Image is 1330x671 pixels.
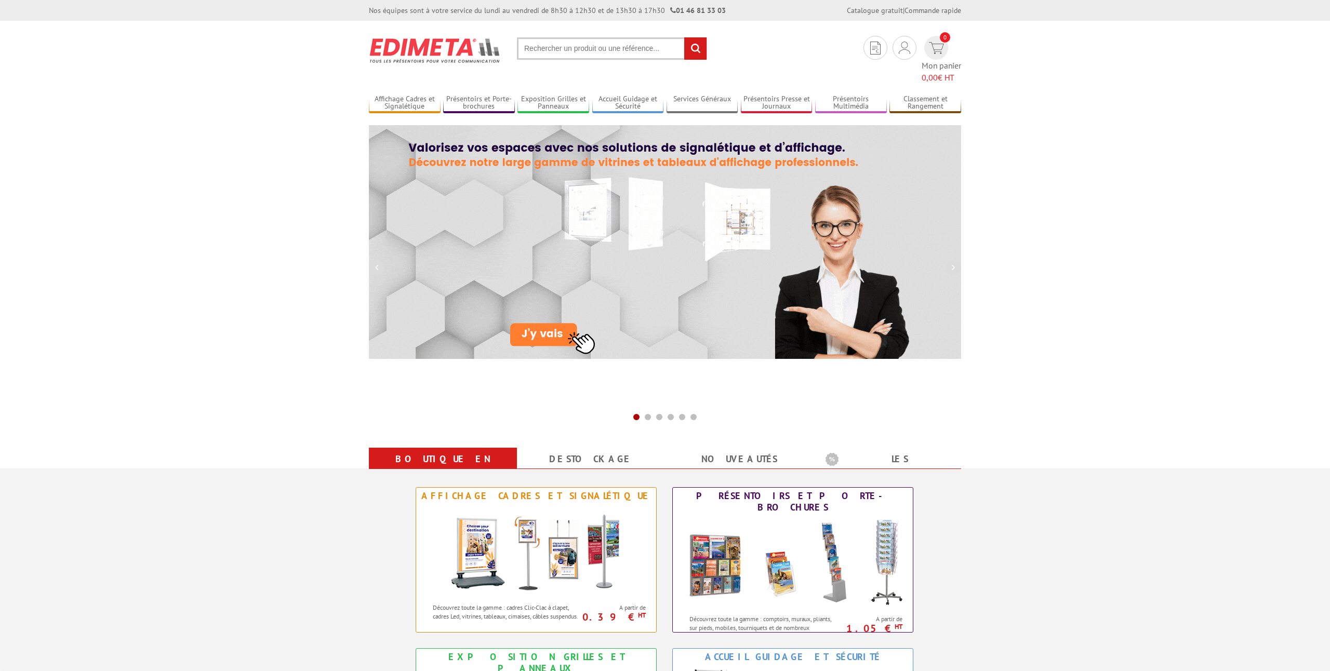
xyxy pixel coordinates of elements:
[922,72,961,84] span: € HT
[929,42,944,54] img: devis rapide
[677,450,801,468] a: nouveautés
[826,450,949,487] a: Les promotions
[381,450,504,487] a: Boutique en ligne
[922,60,961,84] span: Mon panier
[419,490,654,502] div: Affichage Cadres et Signalétique
[416,487,657,633] a: Affichage Cadres et Signalétique Affichage Cadres et Signalétique Découvrez toute la gamme : cadr...
[940,32,950,43] span: 0
[440,504,632,598] img: Affichage Cadres et Signalétique
[679,516,907,609] img: Présentoirs et Porte-brochures
[529,450,653,468] a: Destockage
[922,72,938,83] span: 0,00
[667,95,738,112] a: Services Généraux
[841,615,902,623] span: A partir de
[675,651,910,663] div: Accueil Guidage et Sécurité
[638,611,646,620] sup: HT
[443,95,515,112] a: Présentoirs et Porte-brochures
[517,95,589,112] a: Exposition Grilles et Panneaux
[870,42,881,55] img: devis rapide
[815,95,887,112] a: Présentoirs Multimédia
[895,622,902,631] sup: HT
[826,450,955,471] b: Les promotions
[675,490,910,513] div: Présentoirs et Porte-brochures
[592,95,664,112] a: Accueil Guidage et Sécurité
[584,603,646,612] span: A partir de
[579,614,646,620] p: 0.39 €
[899,42,910,54] img: devis rapide
[889,95,961,112] a: Classement et Rangement
[847,6,903,15] a: Catalogue gratuit
[672,487,913,633] a: Présentoirs et Porte-brochures Présentoirs et Porte-brochures Découvrez toute la gamme : comptoir...
[433,603,581,621] p: Découvrez toute la gamme : cadres Clic-Clac à clapet, cadres Led, vitrines, tableaux, cimaises, c...
[922,36,961,84] a: devis rapide 0 Mon panier 0,00€ HT
[689,614,837,641] p: Découvrez toute la gamme : comptoirs, muraux, pliants, sur pieds, mobiles, tourniquets et de nomb...
[835,625,902,632] p: 1.05 €
[847,5,961,16] div: |
[369,31,501,70] img: Présentoir, panneau, stand - Edimeta - PLV, affichage, mobilier bureau, entreprise
[670,6,726,15] strong: 01 46 81 33 03
[369,95,441,112] a: Affichage Cadres et Signalétique
[517,37,707,60] input: Rechercher un produit ou une référence...
[741,95,813,112] a: Présentoirs Presse et Journaux
[684,37,707,60] input: rechercher
[905,6,961,15] a: Commande rapide
[369,5,726,16] div: Nos équipes sont à votre service du lundi au vendredi de 8h30 à 12h30 et de 13h30 à 17h30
